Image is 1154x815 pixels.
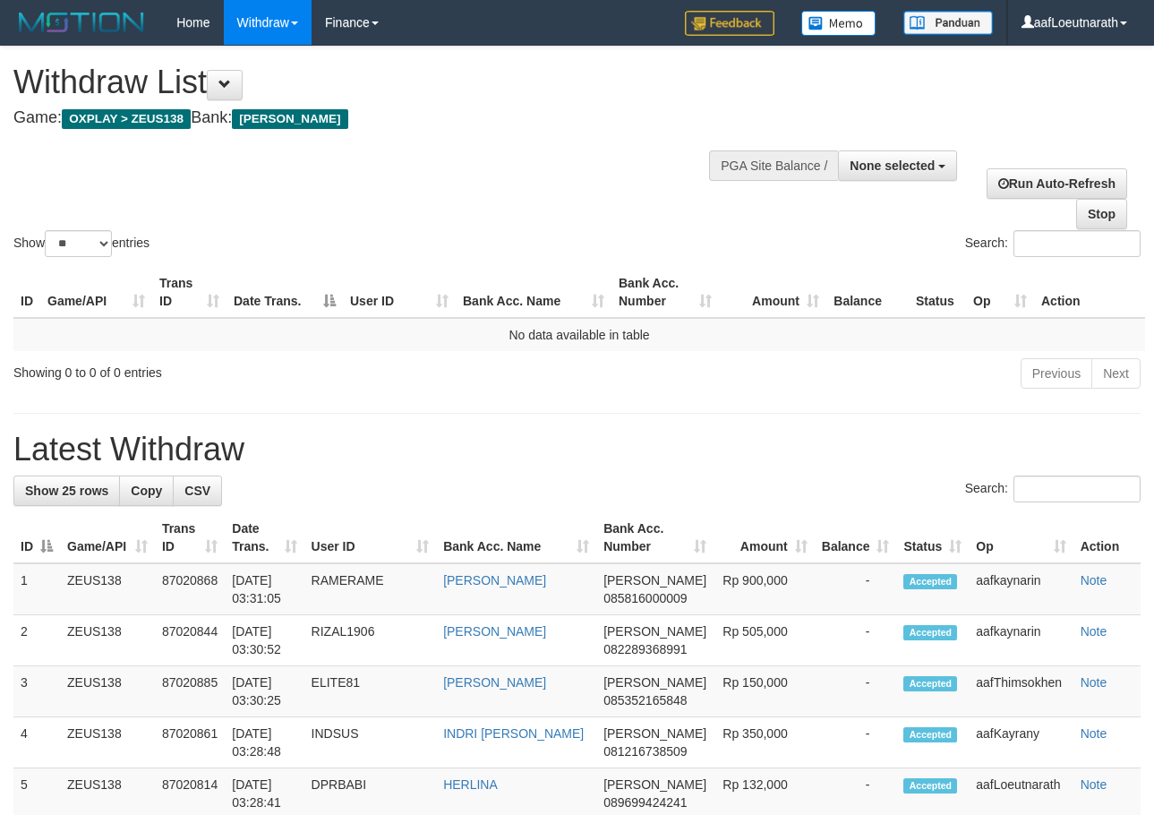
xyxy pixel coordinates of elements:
span: Copy 089699424241 to clipboard [603,795,687,810]
th: Balance: activate to sort column ascending [815,512,897,563]
td: Rp 900,000 [714,563,814,615]
a: Note [1081,726,1107,741]
td: RAMERAME [304,563,437,615]
td: Rp 505,000 [714,615,814,666]
td: ZEUS138 [60,717,155,768]
label: Search: [965,476,1141,502]
td: 87020885 [155,666,225,717]
label: Search: [965,230,1141,257]
th: Trans ID: activate to sort column ascending [152,267,227,318]
span: Copy 085352165848 to clipboard [603,693,687,708]
img: Feedback.jpg [685,11,774,36]
td: aafkaynarin [969,563,1073,615]
th: Bank Acc. Number: activate to sort column ascending [596,512,714,563]
span: CSV [184,484,210,498]
span: Accepted [903,574,957,589]
td: Rp 150,000 [714,666,814,717]
div: PGA Site Balance / [709,150,838,181]
button: None selected [838,150,957,181]
div: Showing 0 to 0 of 0 entries [13,356,467,382]
td: - [815,563,897,615]
span: Accepted [903,778,957,794]
span: None selected [850,159,935,173]
th: Amount: activate to sort column ascending [714,512,814,563]
a: Note [1081,624,1107,639]
img: Button%20Memo.svg [801,11,876,36]
td: Rp 350,000 [714,717,814,768]
th: Game/API: activate to sort column ascending [40,267,152,318]
th: Bank Acc. Name: activate to sort column ascending [436,512,596,563]
th: ID [13,267,40,318]
span: [PERSON_NAME] [603,624,706,639]
span: OXPLAY > ZEUS138 [62,109,191,129]
td: ZEUS138 [60,666,155,717]
a: Previous [1021,358,1092,389]
a: Note [1081,675,1107,690]
a: [PERSON_NAME] [443,675,546,690]
span: [PERSON_NAME] [603,777,706,792]
th: ID: activate to sort column descending [13,512,60,563]
th: Op: activate to sort column ascending [969,512,1073,563]
input: Search: [1013,230,1141,257]
th: Status [909,267,966,318]
td: [DATE] 03:30:25 [225,666,303,717]
a: Stop [1076,199,1127,229]
th: User ID: activate to sort column ascending [343,267,456,318]
th: Amount: activate to sort column ascending [719,267,826,318]
th: User ID: activate to sort column ascending [304,512,437,563]
td: 2 [13,615,60,666]
a: [PERSON_NAME] [443,573,546,588]
h1: Latest Withdraw [13,432,1141,468]
th: Op: activate to sort column ascending [966,267,1034,318]
h1: Withdraw List [13,64,751,100]
td: - [815,666,897,717]
span: Accepted [903,727,957,742]
th: Bank Acc. Number: activate to sort column ascending [611,267,719,318]
span: [PERSON_NAME] [603,726,706,741]
span: Accepted [903,676,957,691]
td: ELITE81 [304,666,437,717]
a: Next [1091,358,1141,389]
a: Note [1081,573,1107,588]
span: [PERSON_NAME] [603,573,706,588]
th: Date Trans.: activate to sort column descending [227,267,343,318]
td: ZEUS138 [60,563,155,615]
td: - [815,615,897,666]
th: Action [1073,512,1141,563]
td: 3 [13,666,60,717]
td: aafKayrany [969,717,1073,768]
a: INDRI [PERSON_NAME] [443,726,584,741]
th: Date Trans.: activate to sort column ascending [225,512,303,563]
a: [PERSON_NAME] [443,624,546,639]
td: [DATE] 03:28:48 [225,717,303,768]
span: Copy 082289368991 to clipboard [603,642,687,656]
a: CSV [173,476,222,506]
select: Showentries [45,230,112,257]
td: RIZAL1906 [304,615,437,666]
td: aafkaynarin [969,615,1073,666]
td: 87020861 [155,717,225,768]
a: Note [1081,777,1107,792]
th: Balance [826,267,909,318]
th: Action [1034,267,1145,318]
span: Copy 081216738509 to clipboard [603,744,687,759]
td: 4 [13,717,60,768]
a: HERLINA [443,777,498,792]
td: [DATE] 03:31:05 [225,563,303,615]
a: Show 25 rows [13,476,120,506]
h4: Game: Bank: [13,109,751,127]
span: Copy 085816000009 to clipboard [603,591,687,605]
a: Run Auto-Refresh [987,168,1127,199]
td: - [815,717,897,768]
img: MOTION_logo.png [13,9,150,36]
span: [PERSON_NAME] [603,675,706,690]
span: Show 25 rows [25,484,108,498]
td: 1 [13,563,60,615]
a: Copy [119,476,174,506]
img: panduan.png [903,11,993,35]
span: Copy [131,484,162,498]
th: Game/API: activate to sort column ascending [60,512,155,563]
td: ZEUS138 [60,615,155,666]
td: aafThimsokhen [969,666,1073,717]
input: Search: [1013,476,1141,502]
